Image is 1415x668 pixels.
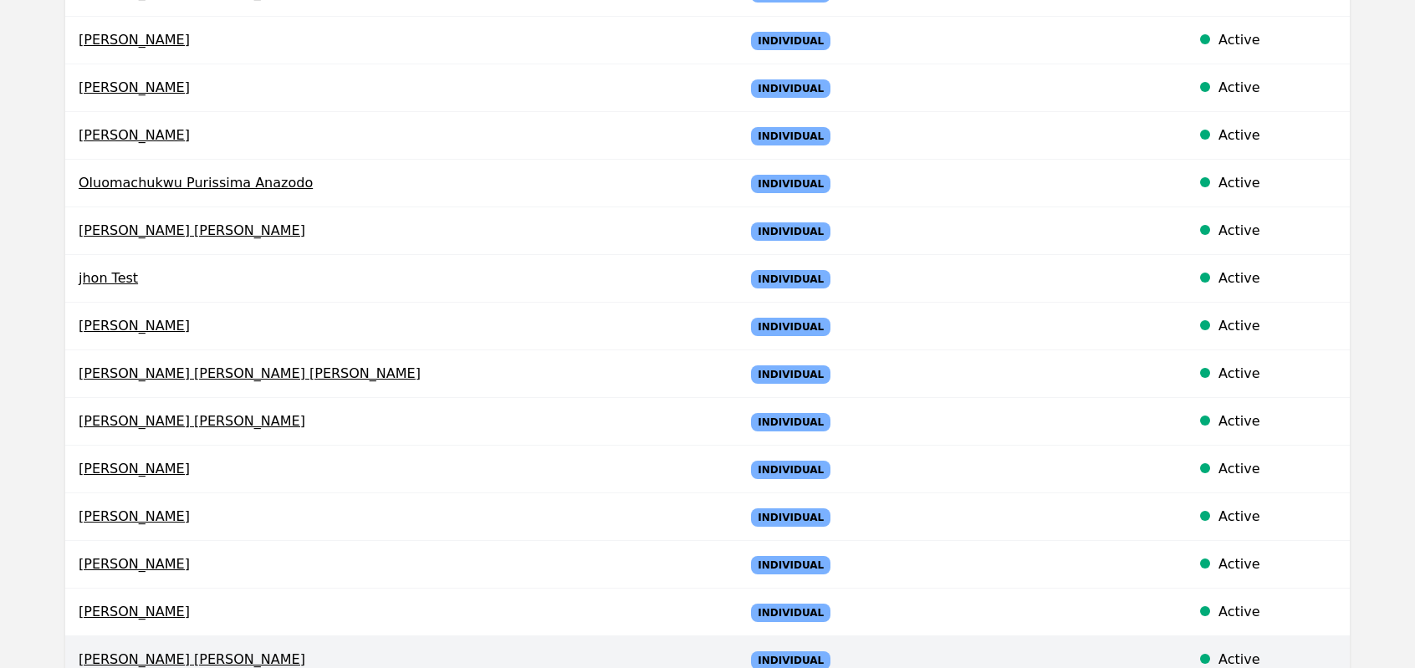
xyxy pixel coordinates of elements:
span: Individual [751,127,830,145]
div: Active [1218,173,1336,193]
div: Active [1218,316,1336,336]
span: Individual [751,413,830,431]
span: Individual [751,318,830,336]
span: Individual [751,270,830,288]
div: Active [1218,30,1336,50]
span: [PERSON_NAME] [PERSON_NAME] [PERSON_NAME] [79,364,718,384]
div: Active [1218,459,1336,479]
div: Active [1218,554,1336,574]
div: Active [1218,221,1336,241]
span: Individual [751,461,830,479]
span: [PERSON_NAME] [79,30,718,50]
span: Individual [751,32,830,50]
div: Active [1218,411,1336,431]
span: Individual [751,556,830,574]
span: jhon Test [79,268,718,288]
span: Oluomachukwu Purissima Anazodo [79,173,718,193]
span: Individual [751,604,830,622]
span: [PERSON_NAME] [79,554,718,574]
div: Active [1218,125,1336,145]
span: Individual [751,79,830,98]
span: [PERSON_NAME] [PERSON_NAME] [79,221,718,241]
span: [PERSON_NAME] [79,125,718,145]
span: [PERSON_NAME] [79,316,718,336]
span: Individual [751,508,830,527]
span: [PERSON_NAME] [PERSON_NAME] [79,411,718,431]
span: Individual [751,175,830,193]
div: Active [1218,507,1336,527]
div: Active [1218,364,1336,384]
div: Active [1218,78,1336,98]
span: [PERSON_NAME] [79,507,718,527]
span: [PERSON_NAME] [79,602,718,622]
span: Individual [751,222,830,241]
span: Individual [751,365,830,384]
span: [PERSON_NAME] [79,78,718,98]
div: Active [1218,268,1336,288]
div: Active [1218,602,1336,622]
span: [PERSON_NAME] [79,459,718,479]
